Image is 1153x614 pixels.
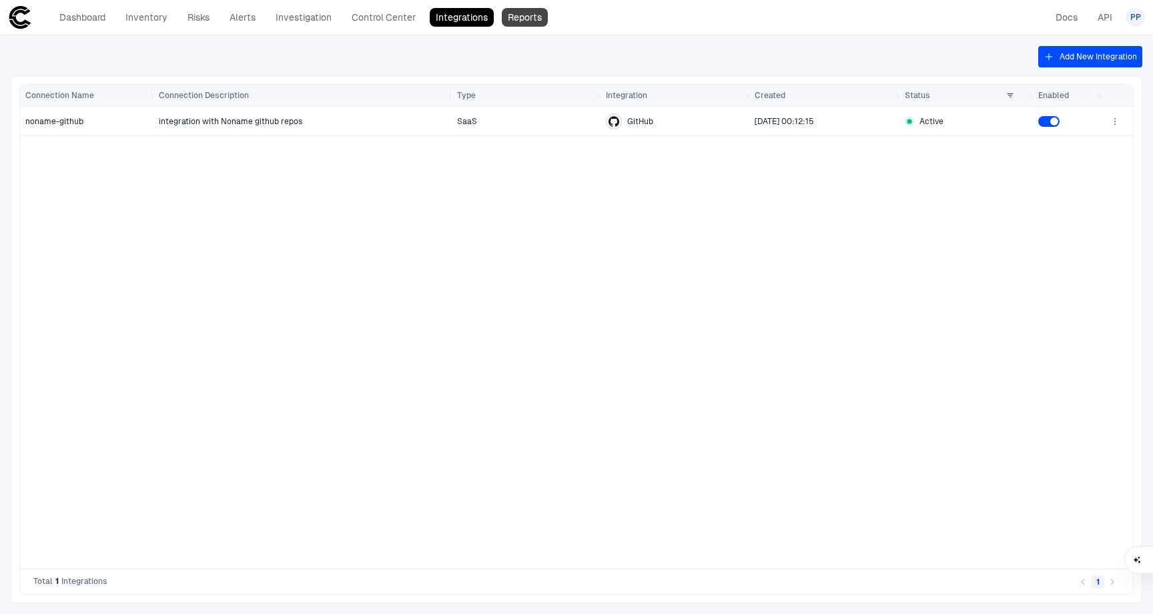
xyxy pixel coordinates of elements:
[33,576,53,587] span: Total
[905,90,930,101] span: Status
[55,576,59,587] span: 1
[919,116,943,127] span: Active
[457,90,476,101] span: Type
[1050,8,1084,27] a: Docs
[159,117,302,126] span: integration with Noname github repos
[346,8,422,27] a: Control Center
[502,8,548,27] a: Reports
[1092,8,1118,27] a: API
[609,116,619,127] div: GitHub
[627,116,653,127] span: GitHub
[755,117,814,126] span: [DATE] 00:12:15
[1126,8,1145,27] button: PP
[755,90,785,101] span: Created
[53,8,111,27] a: Dashboard
[430,8,494,27] a: Integrations
[181,8,216,27] a: Risks
[25,116,83,127] span: noname-github
[119,8,173,27] a: Inventory
[61,576,107,587] span: Integrations
[1130,12,1141,23] span: PP
[270,8,338,27] a: Investigation
[606,90,647,101] span: Integration
[25,90,94,101] span: Connection Name
[457,117,477,126] span: SaaS
[1038,90,1069,101] span: Enabled
[1091,575,1104,589] button: page 1
[1076,573,1120,589] nav: pagination navigation
[1038,46,1142,67] button: Add New Integration
[159,90,249,101] span: Connection Description
[224,8,262,27] a: Alerts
